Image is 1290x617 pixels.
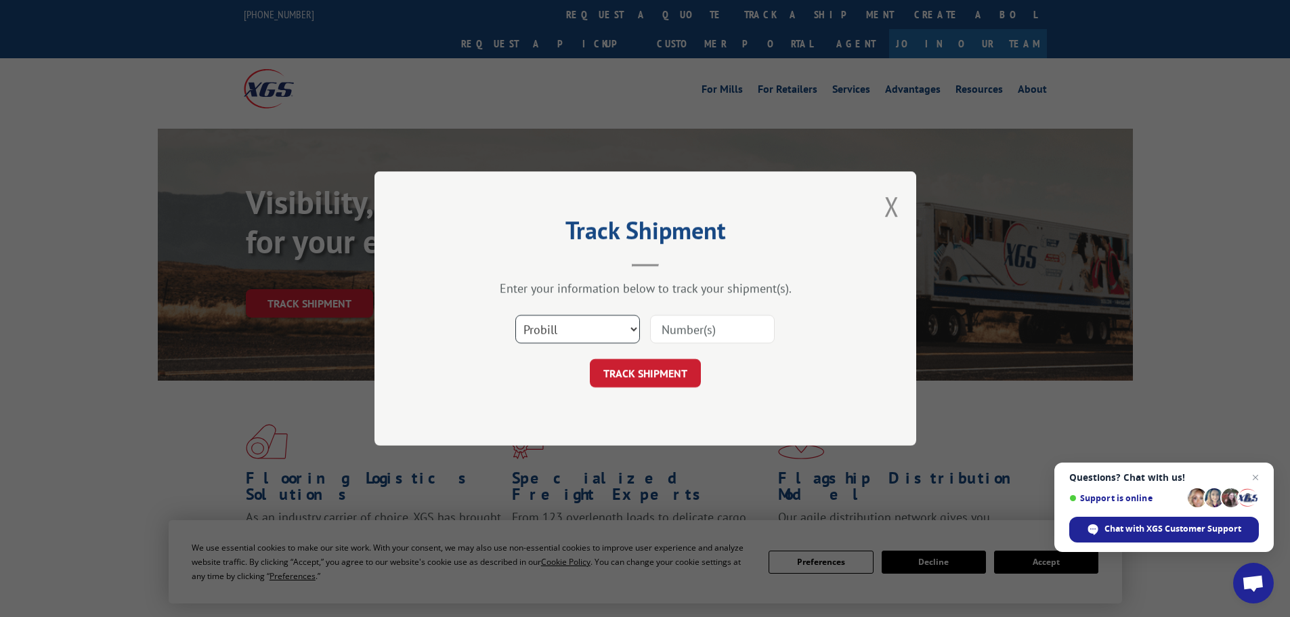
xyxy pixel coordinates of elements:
[590,359,701,387] button: TRACK SHIPMENT
[442,280,848,296] div: Enter your information below to track your shipment(s).
[1069,517,1259,542] span: Chat with XGS Customer Support
[1069,472,1259,483] span: Questions? Chat with us!
[1069,493,1183,503] span: Support is online
[884,188,899,224] button: Close modal
[1233,563,1274,603] a: Open chat
[650,315,775,343] input: Number(s)
[442,221,848,247] h2: Track Shipment
[1104,523,1241,535] span: Chat with XGS Customer Support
